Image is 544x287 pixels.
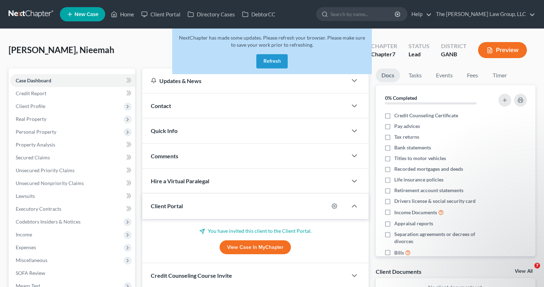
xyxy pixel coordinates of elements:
[9,45,114,55] span: [PERSON_NAME], Nieemah
[394,155,446,162] span: Titles to motor vehicles
[220,240,291,255] a: View Case in MyChapter
[394,123,420,130] span: Pay advices
[184,8,238,21] a: Directory Cases
[10,151,135,164] a: Secured Claims
[16,116,46,122] span: Real Property
[16,257,47,263] span: Miscellaneous
[520,263,537,280] iframe: Intercom live chat
[441,50,467,58] div: GANB
[16,129,56,135] span: Personal Property
[394,198,476,205] span: Drivers license & social security card
[16,77,51,83] span: Case Dashboard
[371,42,397,50] div: Chapter
[16,206,61,212] span: Executory Contracts
[10,74,135,87] a: Case Dashboard
[376,68,400,82] a: Docs
[16,244,36,250] span: Expenses
[138,8,184,21] a: Client Portal
[515,269,533,274] a: View All
[151,272,232,279] span: Credit Counseling Course Invite
[478,42,527,58] button: Preview
[394,133,419,140] span: Tax returns
[461,68,484,82] a: Fees
[376,268,421,275] div: Client Documents
[394,144,431,151] span: Bank statements
[238,8,279,21] a: DebtorCC
[394,112,458,119] span: Credit Counseling Certificate
[394,249,404,256] span: Bills
[403,68,427,82] a: Tasks
[16,231,32,237] span: Income
[394,209,437,216] span: Income Documents
[534,263,540,268] span: 7
[151,77,339,84] div: Updates & News
[16,167,75,173] span: Unsecured Priority Claims
[16,270,45,276] span: SOFA Review
[394,176,443,183] span: Life insurance policies
[10,87,135,100] a: Credit Report
[432,8,535,21] a: The [PERSON_NAME] Law Group, LLC
[408,8,432,21] a: Help
[151,127,178,134] span: Quick Info
[16,103,45,109] span: Client Profile
[371,50,397,58] div: Chapter
[10,177,135,190] a: Unsecured Nonpriority Claims
[10,267,135,280] a: SOFA Review
[394,165,463,173] span: Recorded mortgages and deeds
[151,178,209,184] span: Hire a Virtual Paralegal
[151,203,183,209] span: Client Portal
[10,203,135,215] a: Executory Contracts
[430,68,458,82] a: Events
[151,102,171,109] span: Contact
[10,138,135,151] a: Property Analysis
[151,153,178,159] span: Comments
[409,42,430,50] div: Status
[107,8,138,21] a: Home
[151,227,360,235] p: You have invited this client to the Client Portal.
[16,219,81,225] span: Codebtors Insiders & Notices
[394,231,489,245] span: Separation agreements or decrees of divorces
[256,54,288,68] button: Refresh
[394,220,433,227] span: Appraisal reports
[16,193,35,199] span: Lawsuits
[16,154,50,160] span: Secured Claims
[394,187,463,194] span: Retirement account statements
[441,42,467,50] div: District
[487,68,513,82] a: Timer
[16,90,46,96] span: Credit Report
[16,180,84,186] span: Unsecured Nonpriority Claims
[385,95,417,101] strong: 0% Completed
[330,7,396,21] input: Search by name...
[10,164,135,177] a: Unsecured Priority Claims
[392,51,395,57] span: 7
[16,142,55,148] span: Property Analysis
[75,12,98,17] span: New Case
[10,190,135,203] a: Lawsuits
[409,50,430,58] div: Lead
[179,35,365,48] span: NextChapter has made some updates. Please refresh your browser. Please make sure to save your wor...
